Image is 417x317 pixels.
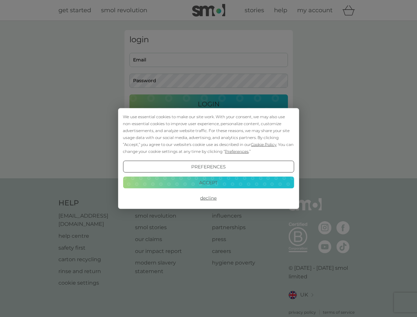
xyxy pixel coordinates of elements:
[123,113,294,155] div: We use essential cookies to make our site work. With your consent, we may also use non-essential ...
[225,149,249,154] span: Preferences
[123,192,294,204] button: Decline
[123,176,294,188] button: Accept
[118,108,299,209] div: Cookie Consent Prompt
[123,161,294,173] button: Preferences
[251,142,276,147] span: Cookie Policy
